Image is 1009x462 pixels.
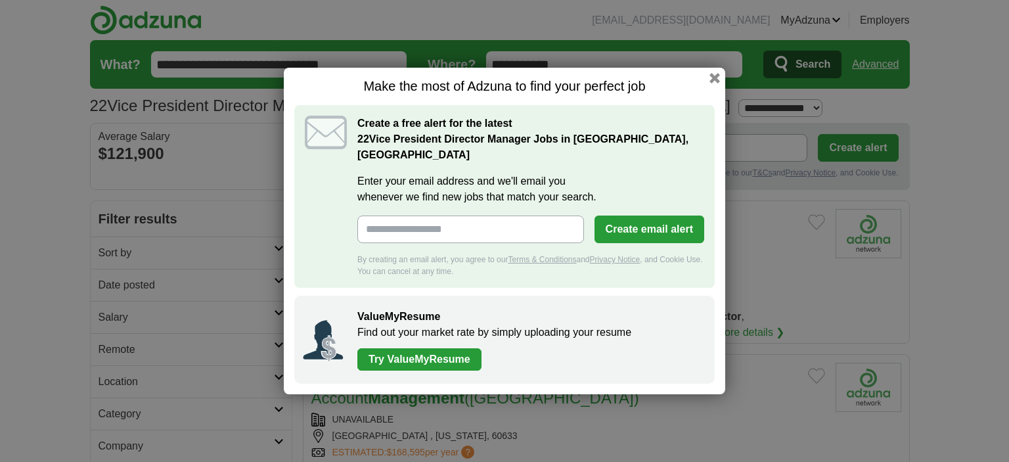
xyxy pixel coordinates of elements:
div: By creating an email alert, you agree to our and , and Cookie Use. You can cancel at any time. [357,254,704,277]
label: Enter your email address and we'll email you whenever we find new jobs that match your search. [357,173,704,205]
a: Terms & Conditions [508,255,576,264]
img: icon_email.svg [305,116,347,149]
h2: Create a free alert for the latest [357,116,704,163]
span: 22 [357,131,369,147]
h2: ValueMyResume [357,309,702,325]
h1: Make the most of Adzuna to find your perfect job [294,78,715,95]
a: Privacy Notice [590,255,640,264]
p: Find out your market rate by simply uploading your resume [357,325,702,340]
strong: Vice President Director Manager Jobs in [GEOGRAPHIC_DATA], [GEOGRAPHIC_DATA] [357,133,688,160]
a: Try ValueMyResume [357,348,482,371]
button: Create email alert [594,216,704,243]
